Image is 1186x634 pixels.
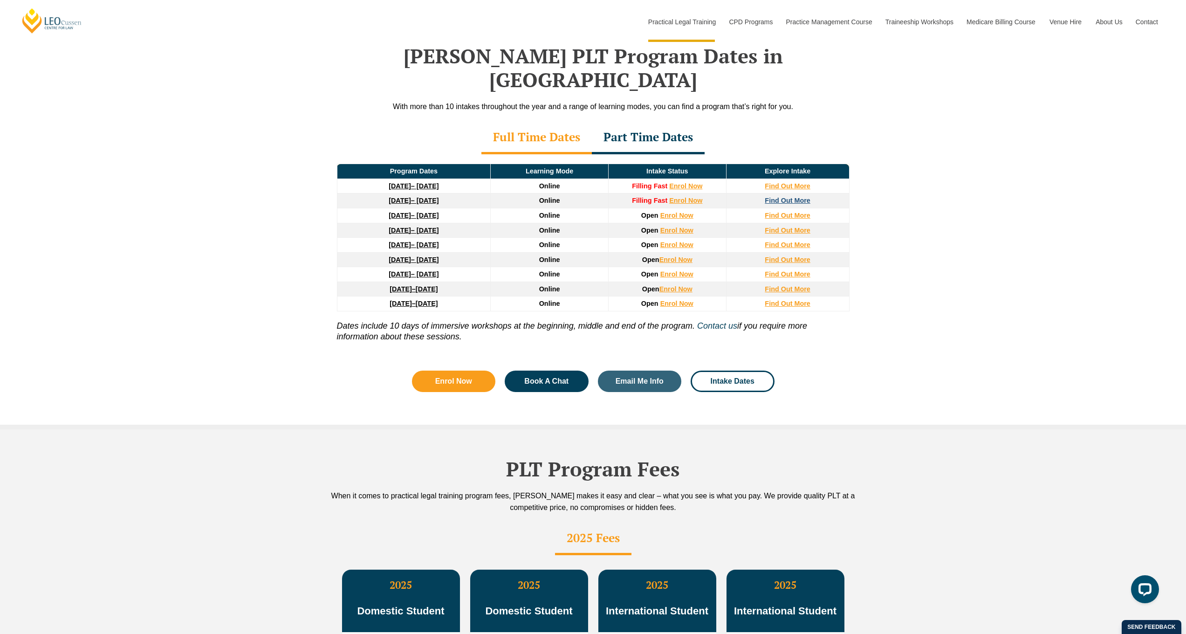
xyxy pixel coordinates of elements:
[481,122,592,154] div: Full Time Dates
[765,300,810,307] a: Find Out More
[342,579,460,591] h3: 2025
[598,579,716,591] h3: 2025
[389,197,439,204] a: [DATE]– [DATE]
[660,227,693,234] a: Enrol Now
[734,605,836,617] span: International Student
[632,182,667,190] strong: Filling Fast
[539,285,560,293] span: Online
[878,2,960,42] a: Traineeship Workshops
[539,212,560,219] span: Online
[608,164,726,179] td: Intake Status
[337,321,695,331] i: Dates include 10 days of immersive workshops at the beginning, middle and end of the program.
[328,101,859,112] div: With more than 10 intakes throughout the year and a range of learning modes, you can find a progr...
[765,270,810,278] a: Find Out More
[328,44,859,91] h2: [PERSON_NAME] PLT Program Dates in [GEOGRAPHIC_DATA]
[357,605,444,617] span: Domestic Student
[691,371,775,392] a: Intake Dates
[660,241,693,248] a: Enrol Now
[697,321,737,331] a: Contact us
[389,212,439,219] a: [DATE]– [DATE]
[389,212,411,219] strong: [DATE]
[632,197,667,204] strong: Filling Fast
[524,378,569,385] span: Book A Chat
[641,241,658,248] span: Open
[539,197,560,204] span: Online
[641,227,658,234] span: Open
[491,164,609,179] td: Learning Mode
[505,371,589,392] a: Book A Chat
[389,227,411,234] strong: [DATE]
[726,164,849,179] td: Explore Intake
[539,256,560,263] span: Online
[669,182,702,190] a: Enrol Now
[470,579,588,591] h3: 2025
[539,241,560,248] span: Online
[539,227,560,234] span: Online
[660,300,693,307] a: Enrol Now
[641,270,658,278] span: Open
[1089,2,1129,42] a: About Us
[435,378,472,385] span: Enrol Now
[390,300,412,307] strong: [DATE]
[416,300,438,307] span: [DATE]
[389,182,411,190] strong: [DATE]
[642,256,659,263] span: Open
[328,457,859,481] h2: PLT Program Fees
[21,7,83,34] a: [PERSON_NAME] Centre for Law
[765,241,810,248] a: Find Out More
[606,605,708,617] span: International Student
[539,182,560,190] span: Online
[779,2,878,42] a: Practice Management Course
[1042,2,1089,42] a: Venue Hire
[1124,572,1163,611] iframe: LiveChat chat widget
[389,256,439,263] a: [DATE]– [DATE]
[389,182,439,190] a: [DATE]– [DATE]
[389,197,411,204] strong: [DATE]
[659,256,692,263] a: Enrol Now
[765,212,810,219] a: Find Out More
[765,197,810,204] a: Find Out More
[660,270,693,278] a: Enrol Now
[641,212,658,219] span: Open
[337,164,491,179] td: Program Dates
[485,605,572,617] span: Domestic Student
[660,212,693,219] a: Enrol Now
[539,270,560,278] span: Online
[765,256,810,263] a: Find Out More
[416,285,438,293] span: [DATE]
[328,490,859,513] div: When it comes to practical legal training program fees, [PERSON_NAME] makes it easy and clear – w...
[727,579,844,591] h3: 2025
[389,270,411,278] strong: [DATE]
[389,256,411,263] strong: [DATE]
[711,378,754,385] span: Intake Dates
[960,2,1042,42] a: Medicare Billing Course
[765,182,810,190] a: Find Out More
[592,122,705,154] div: Part Time Dates
[642,285,659,293] span: Open
[389,241,411,248] strong: [DATE]
[389,270,439,278] a: [DATE]– [DATE]
[641,300,658,307] span: Open
[337,311,850,343] p: if you require more information about these sessions.
[412,371,496,392] a: Enrol Now
[390,285,438,293] a: [DATE]–[DATE]
[641,2,722,42] a: Practical Legal Training
[616,378,664,385] span: Email Me Info
[659,285,692,293] a: Enrol Now
[539,300,560,307] span: Online
[390,300,438,307] a: [DATE]–[DATE]
[390,285,412,293] strong: [DATE]
[555,523,631,555] div: 2025 Fees
[765,285,810,293] a: Find Out More
[765,227,810,234] a: Find Out More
